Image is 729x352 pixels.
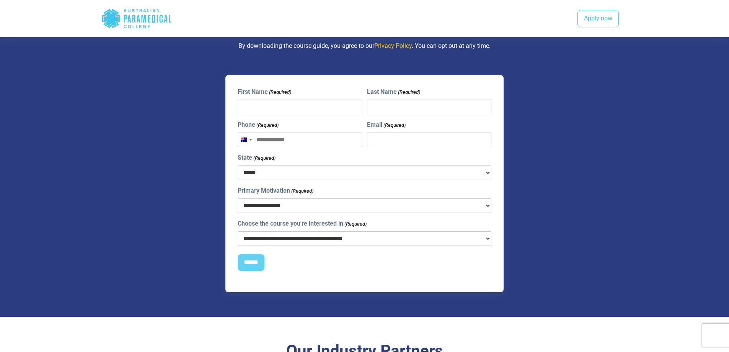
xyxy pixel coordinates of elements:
[398,88,421,96] span: (Required)
[238,153,276,162] label: State
[256,121,279,129] span: (Required)
[238,186,313,195] label: Primary Motivation
[383,121,406,129] span: (Required)
[374,42,412,49] a: Privacy Policy
[268,88,291,96] span: (Required)
[141,41,589,51] p: By downloading the course guide, you agree to our . You can opt-out at any time.
[344,220,367,228] span: (Required)
[238,219,367,228] label: Choose the course you're interested in
[253,154,276,162] span: (Required)
[101,6,172,31] div: Australian Paramedical College
[577,10,619,28] a: Apply now
[238,133,254,147] button: Selected country
[367,120,406,129] label: Email
[238,120,279,129] label: Phone
[290,187,313,195] span: (Required)
[238,87,291,97] label: First Name
[367,87,420,97] label: Last Name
